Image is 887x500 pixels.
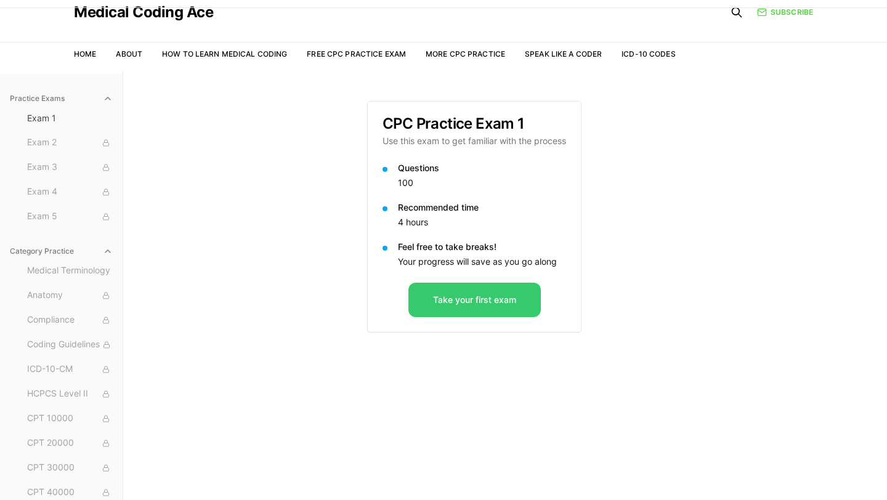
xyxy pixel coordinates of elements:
[525,49,602,58] a: Speak Like a Coder
[27,412,113,425] span: CPT 10000
[27,437,113,450] span: CPT 20000
[398,177,566,189] p: 100
[27,387,113,401] span: HCPCS Level II
[27,210,113,224] span: Exam 5
[398,216,566,228] p: 4 hours
[22,409,118,429] button: CPT 10000
[22,384,118,404] button: HCPCS Level II
[5,241,118,261] button: Category Practice
[74,49,96,58] a: Home
[622,49,675,58] a: ICD-10 Codes
[383,116,566,131] h3: CPC Practice Exam 1
[27,486,113,499] span: CPT 40000
[5,89,118,108] button: Practice Exams
[22,360,118,379] button: ICD-10-CM
[22,133,118,153] button: Exam 2
[22,207,118,227] button: Exam 5
[22,458,118,478] button: CPT 30000
[27,161,113,174] span: Exam 3
[408,283,541,317] button: Take your first exam
[162,49,287,58] a: How to Learn Medical Coding
[22,286,118,305] button: Anatomy
[398,241,566,253] p: Feel free to take breaks!
[22,261,118,281] button: Medical Terminology
[27,136,113,150] span: Exam 2
[22,433,118,453] button: CPT 20000
[22,335,118,355] button: Coding Guidelines
[27,185,113,199] span: Exam 4
[27,461,113,475] span: CPT 30000
[426,49,505,58] a: More CPC Practice
[74,5,213,20] a: Medical Coding Ace
[757,7,813,18] a: Subscribe
[27,313,113,327] span: Compliance
[27,264,113,278] span: Medical Terminology
[398,201,566,214] p: Recommended time
[27,289,113,302] span: Anatomy
[27,338,113,352] span: Coding Guidelines
[27,112,113,124] span: Exam 1
[398,256,566,268] p: Your progress will save as you go along
[22,158,118,177] button: Exam 3
[22,108,118,128] button: Exam 1
[22,310,118,330] button: Compliance
[383,135,566,147] p: Use this exam to get familiar with the process
[27,363,113,376] span: ICD-10-CM
[307,49,406,58] a: Free CPC Practice Exam
[22,182,118,202] button: Exam 4
[398,162,566,174] p: Questions
[116,49,142,58] a: About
